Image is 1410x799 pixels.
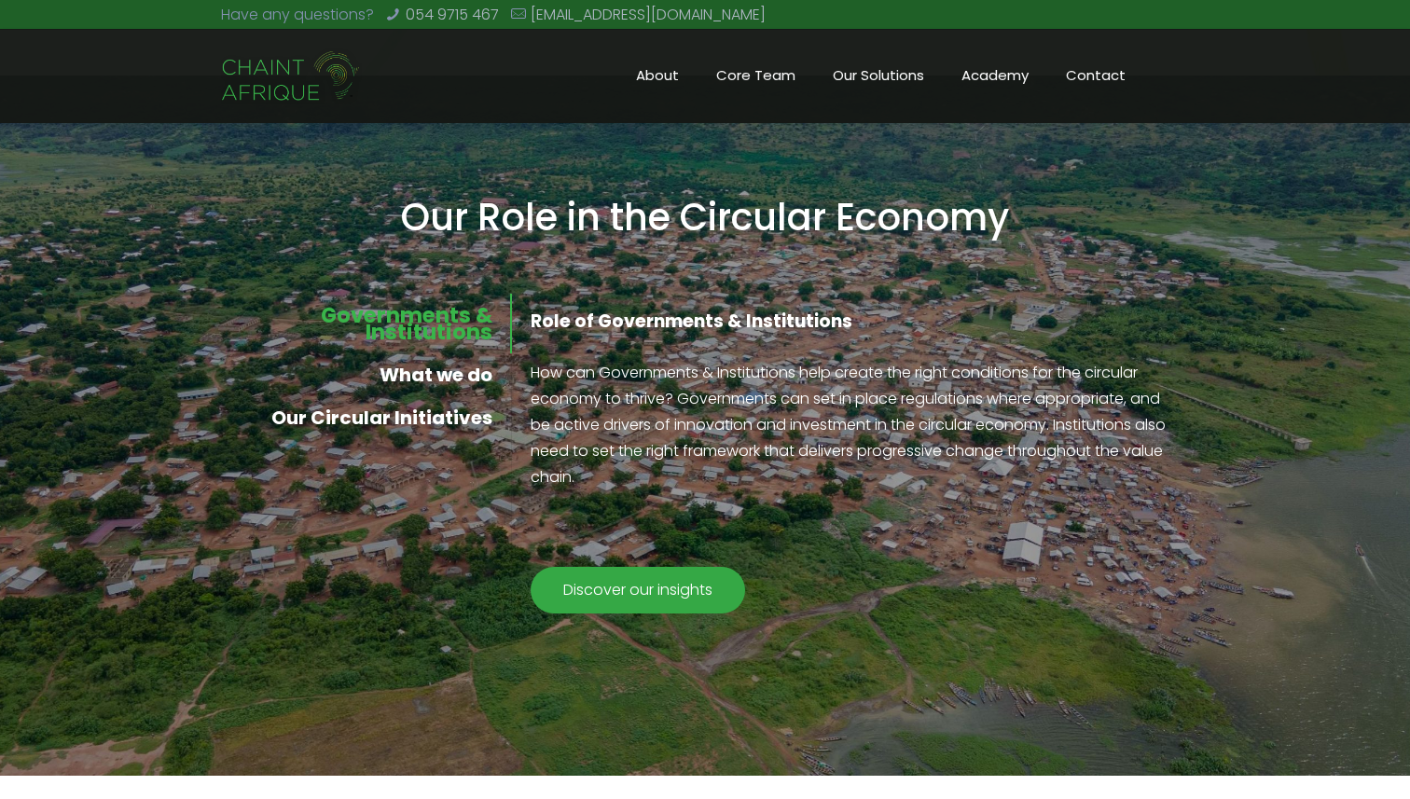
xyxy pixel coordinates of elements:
[943,62,1047,90] span: Academy
[221,353,512,396] a: What we do
[1047,62,1144,90] span: Contact
[698,62,814,90] span: Core Team
[221,29,362,122] a: Chaint Afrique
[943,29,1047,122] a: Academy
[545,567,731,613] span: Discover our insights
[221,48,362,104] img: Chaint_Afrique-20
[531,567,745,613] a: Discover our insights
[531,4,766,25] a: [EMAIL_ADDRESS][DOMAIN_NAME]
[406,4,499,25] a: 054 9715 467
[1047,29,1144,122] a: Contact
[814,62,943,90] span: Our Solutions
[698,29,814,122] a: Core Team
[221,192,1190,242] h2: Our Role in the Circular Economy
[221,396,512,439] a: Our Circular Initiatives
[531,360,1168,490] p: How can Governments & Institutions help create the right conditions for the circular economy to t...
[221,294,512,353] a: Governments & Institutions
[531,308,1168,336] p: Role of Governments & Institutions
[511,294,1186,654] div: Governments & Institutions
[814,29,943,122] a: Our Solutions
[617,29,698,122] a: About
[617,62,698,90] span: About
